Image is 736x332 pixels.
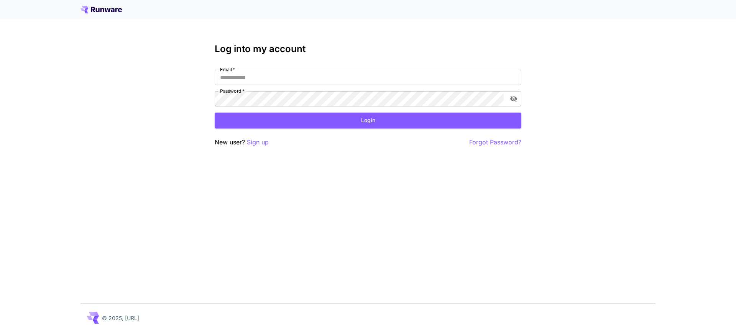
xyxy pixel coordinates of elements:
button: Forgot Password? [469,137,521,147]
button: Sign up [247,137,269,147]
button: toggle password visibility [507,92,521,106]
p: © 2025, [URL] [102,314,139,322]
h3: Log into my account [215,44,521,54]
p: New user? [215,137,269,147]
button: Login [215,113,521,128]
label: Password [220,88,245,94]
label: Email [220,66,235,73]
